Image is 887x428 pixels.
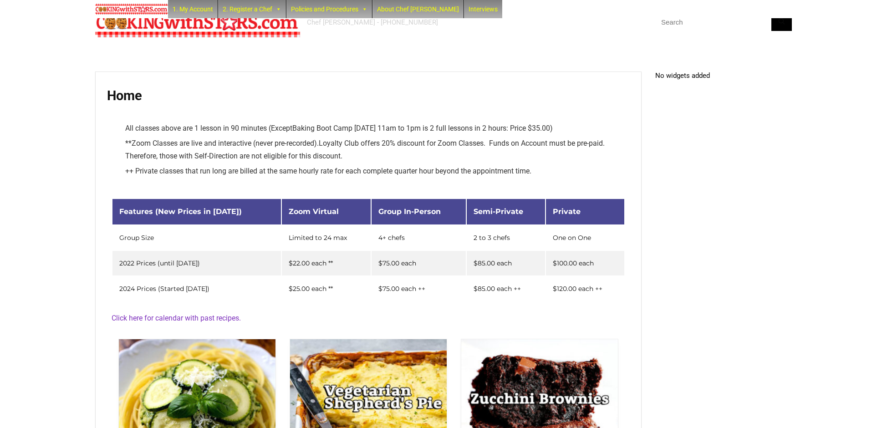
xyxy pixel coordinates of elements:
p: No widgets added [655,71,792,80]
input: Search [655,14,792,31]
div: 2022 Prices (until [DATE]) [119,260,274,266]
button: Search [771,14,792,31]
div: $85.00 each ++ [474,285,538,292]
img: Chef Paula's Cooking With Stars [95,4,168,15]
div: 2 to 3 chefs [474,234,538,241]
span: Zoom Classes are live and interactive (never pre-recorded). [132,139,319,148]
li: All classes above are 1 lesson in 90 minutes (Except [125,122,625,135]
div: $85.00 each [474,260,538,266]
div: Limited to 24 max [289,234,364,241]
div: Group Size [119,234,274,241]
div: Chef [PERSON_NAME] - [PHONE_NUMBER] [307,18,438,27]
span: Zoom Virtual [289,207,339,216]
div: $25.00 each ** [289,285,364,292]
span: Baking Boot Camp [DATE] 11am to 1pm is 2 full lessons in 2 hours: Price $35.00) [292,124,553,132]
div: $75.00 each [378,260,459,266]
span: Group In-Person [378,207,441,216]
div: $75.00 each ++ [378,285,459,292]
span: Private [553,207,581,216]
div: $120.00 each ++ [553,285,617,292]
div: One on One [553,234,617,241]
div: $22.00 each ** [289,260,364,266]
span: Features (New Prices in [DATE]) [119,207,242,216]
li: ++ Private classes that run long are billed at the same hourly rate for each complete quarter hou... [125,165,625,178]
img: Chef Paula's Cooking With Stars [95,7,300,37]
div: $100.00 each [553,260,617,266]
a: Click here for calendar with past recipes. [112,314,241,322]
span: Semi-Private [474,207,523,216]
h1: Home [107,88,630,103]
div: 4+ chefs [378,234,459,241]
li: ** Loyalty Club offers 20% discount for Zoom Classes. Funds on Account must be pre-paid. Therefor... [125,137,625,163]
div: 2024 Prices (Started [DATE]) [119,285,274,292]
